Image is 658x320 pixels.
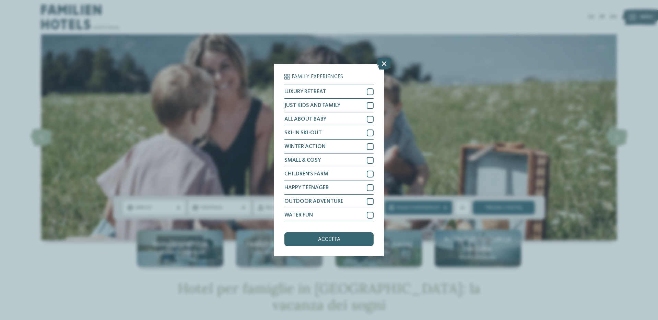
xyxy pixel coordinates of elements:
span: SMALL & COSY [284,158,321,163]
span: WINTER ACTION [284,144,326,149]
span: SKI-IN SKI-OUT [284,130,322,136]
span: HAPPY TEENAGER [284,185,329,190]
span: ALL ABOUT BABY [284,116,326,122]
span: JUST KIDS AND FAMILY [284,103,340,108]
span: LUXURY RETREAT [284,89,326,95]
span: Family Experiences [292,74,343,79]
span: accetta [318,237,340,242]
span: CHILDREN’S FARM [284,171,328,177]
span: OUTDOOR ADVENTURE [284,199,343,204]
span: WATER FUN [284,212,313,218]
